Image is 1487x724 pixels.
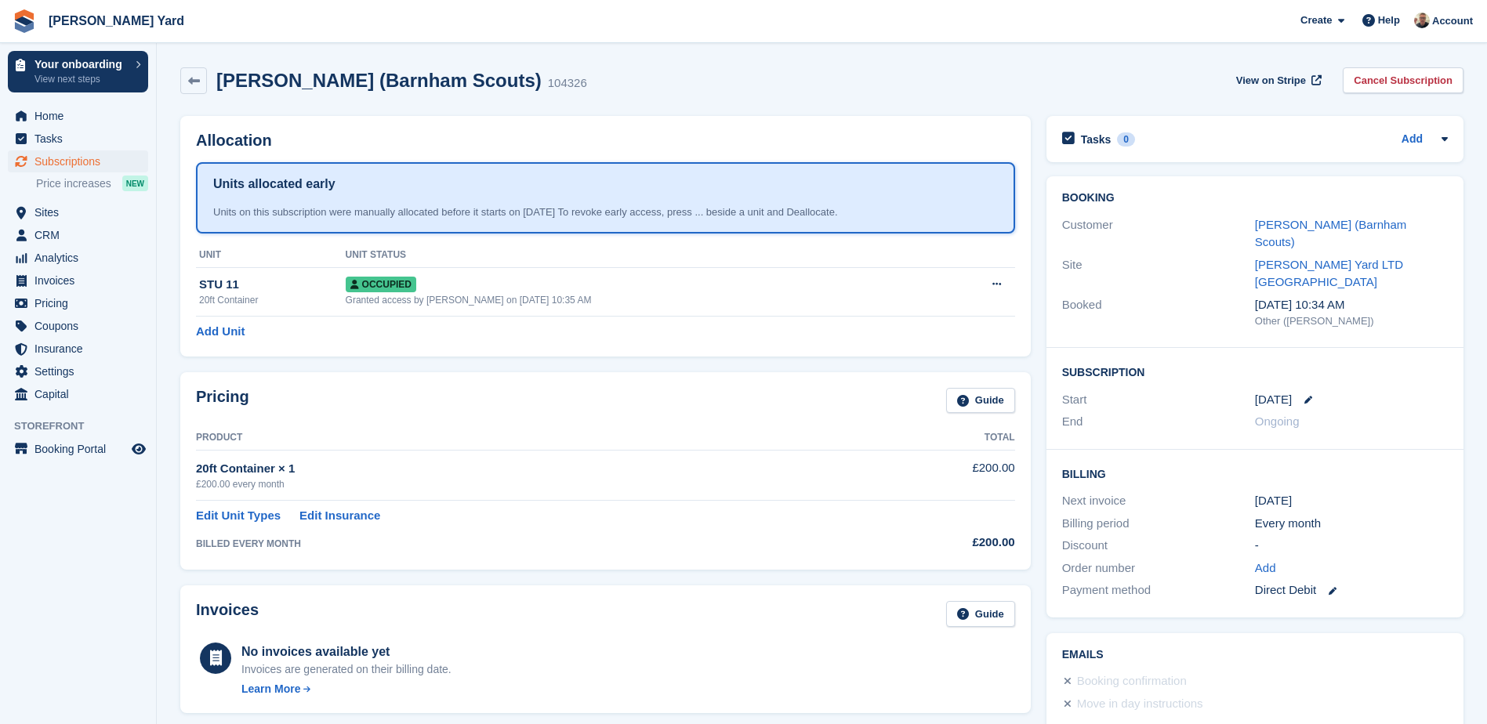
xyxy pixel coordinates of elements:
div: Order number [1062,559,1255,577]
a: menu [8,338,148,360]
div: STU 11 [199,276,346,294]
div: 20ft Container [199,293,346,307]
div: Booked [1062,296,1255,329]
a: View on Stripe [1230,67,1325,93]
div: Customer [1062,216,1255,252]
th: Unit [196,243,346,268]
div: Other ([PERSON_NAME]) [1255,313,1448,329]
a: Add [1402,131,1423,149]
span: Occupied [346,277,416,292]
div: NEW [122,176,148,191]
div: Invoices are generated on their billing date. [241,661,452,678]
div: Site [1062,256,1255,291]
h2: Billing [1062,465,1448,481]
span: Invoices [34,270,129,291]
span: Storefront [14,418,156,434]
span: Insurance [34,338,129,360]
span: Coupons [34,315,129,337]
a: Learn More [241,681,452,697]
a: Edit Unit Types [196,507,281,525]
div: Learn More [241,681,300,697]
h2: Emails [1062,649,1448,661]
img: Si Allen [1414,13,1430,28]
h2: Tasks [1081,132,1112,147]
th: Total [861,425,1015,451]
a: menu [8,438,148,460]
h2: Booking [1062,192,1448,205]
a: menu [8,292,148,314]
a: menu [8,360,148,382]
a: menu [8,247,148,269]
a: menu [8,128,148,150]
span: Tasks [34,128,129,150]
a: menu [8,383,148,405]
span: Analytics [34,247,129,269]
time: 2025-10-18 00:00:00 UTC [1255,391,1292,409]
a: menu [8,201,148,223]
a: [PERSON_NAME] Yard LTD [GEOGRAPHIC_DATA] [1255,258,1403,289]
span: Create [1300,13,1332,28]
p: View next steps [34,72,128,86]
span: Home [34,105,129,127]
h1: Units allocated early [213,175,335,194]
div: 0 [1117,132,1135,147]
div: Next invoice [1062,492,1255,510]
th: Unit Status [346,243,937,268]
span: CRM [34,224,129,246]
img: stora-icon-8386f47178a22dfd0bd8f6a31ec36ba5ce8667c1dd55bd0f319d3a0aa187defe.svg [13,9,36,33]
div: Billing period [1062,515,1255,533]
a: [PERSON_NAME] (Barnham Scouts) [1255,218,1406,249]
a: Cancel Subscription [1343,67,1463,93]
a: menu [8,224,148,246]
h2: Invoices [196,601,259,627]
div: BILLED EVERY MONTH [196,537,861,551]
p: Your onboarding [34,59,128,70]
a: menu [8,150,148,172]
span: Ongoing [1255,414,1300,428]
span: Help [1378,13,1400,28]
a: Price increases NEW [36,175,148,192]
h2: [PERSON_NAME] (Barnham Scouts) [216,70,542,91]
div: 20ft Container × 1 [196,460,861,478]
a: menu [8,315,148,337]
span: Sites [34,201,129,223]
td: £200.00 [861,451,1015,500]
span: Capital [34,383,129,405]
div: Start [1062,391,1255,409]
div: 104326 [548,74,587,92]
div: Every month [1255,515,1448,533]
div: £200.00 every month [196,477,861,491]
div: Direct Debit [1255,581,1448,599]
a: Edit Insurance [299,507,380,525]
div: Units on this subscription were manually allocated before it starts on [DATE] To revoke early acc... [213,205,998,220]
h2: Pricing [196,388,249,414]
span: View on Stripe [1236,73,1306,89]
div: Granted access by [PERSON_NAME] on [DATE] 10:35 AM [346,293,937,307]
div: Booking confirmation [1077,672,1187,691]
a: Guide [946,388,1015,414]
div: £200.00 [861,534,1015,552]
span: Settings [34,360,129,382]
a: Guide [946,601,1015,627]
span: Account [1432,13,1473,29]
a: Add [1255,559,1276,577]
a: [PERSON_NAME] Yard [42,8,190,34]
a: menu [8,270,148,291]
div: End [1062,413,1255,431]
div: Move in day instructions [1077,695,1203,714]
div: Discount [1062,537,1255,555]
div: [DATE] 10:34 AM [1255,296,1448,314]
a: Preview store [129,440,148,458]
th: Product [196,425,861,451]
span: Pricing [34,292,129,314]
span: Price increases [36,176,111,191]
div: Payment method [1062,581,1255,599]
a: menu [8,105,148,127]
h2: Subscription [1062,364,1448,379]
a: Add Unit [196,323,245,341]
div: No invoices available yet [241,643,452,661]
span: Subscriptions [34,150,129,172]
a: Your onboarding View next steps [8,51,148,92]
div: - [1255,537,1448,555]
h2: Allocation [196,132,1015,150]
